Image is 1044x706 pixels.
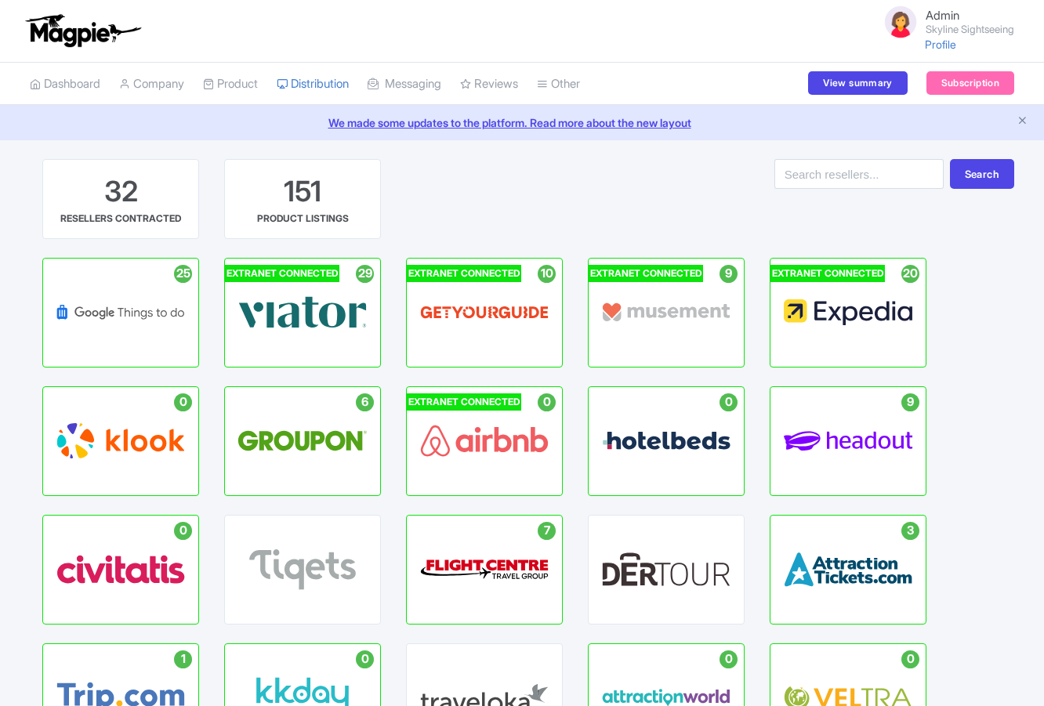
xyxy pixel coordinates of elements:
a: 151 PRODUCT LISTINGS [224,159,381,239]
a: 32 RESELLERS CONTRACTED [42,159,199,239]
img: logo-ab69f6fb50320c5b225c76a69d11143b.png [22,13,143,48]
a: EXTRANET CONNECTED 29 [224,258,381,367]
a: Subscription [926,71,1014,95]
a: Distribution [277,63,349,106]
a: We made some updates to the platform. Read more about the new layout [9,114,1035,131]
a: 0 [588,386,745,496]
a: EXTRANET CONNECTED 0 [406,386,563,496]
a: 7 [406,515,563,625]
a: Product [203,63,258,106]
div: 151 [284,172,321,212]
a: View summary [808,71,907,95]
a: 0 [42,515,199,625]
a: Dashboard [30,63,100,106]
a: Other [537,63,580,106]
span: Admin [926,8,959,23]
a: Reviews [460,63,518,106]
input: Search resellers... [774,159,944,189]
a: Messaging [368,63,441,106]
a: EXTRANET CONNECTED 20 [770,258,926,367]
a: 0 [42,386,199,496]
div: PRODUCT LISTINGS [257,212,349,226]
a: 25 [42,258,199,367]
img: avatar_key_member-9c1dde93af8b07d7383eb8b5fb890c87.png [882,3,919,41]
a: Profile [925,38,956,51]
button: Search [950,159,1014,189]
a: EXTRANET CONNECTED 10 [406,258,563,367]
a: Company [119,63,184,106]
a: Admin Skyline Sightseeing [872,3,1014,41]
button: Close announcement [1017,113,1028,131]
div: RESELLERS CONTRACTED [60,212,181,226]
a: 9 [770,386,926,496]
small: Skyline Sightseeing [926,24,1014,34]
a: 3 [770,515,926,625]
a: 6 [224,386,381,496]
div: 32 [104,172,138,212]
a: EXTRANET CONNECTED 9 [588,258,745,367]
